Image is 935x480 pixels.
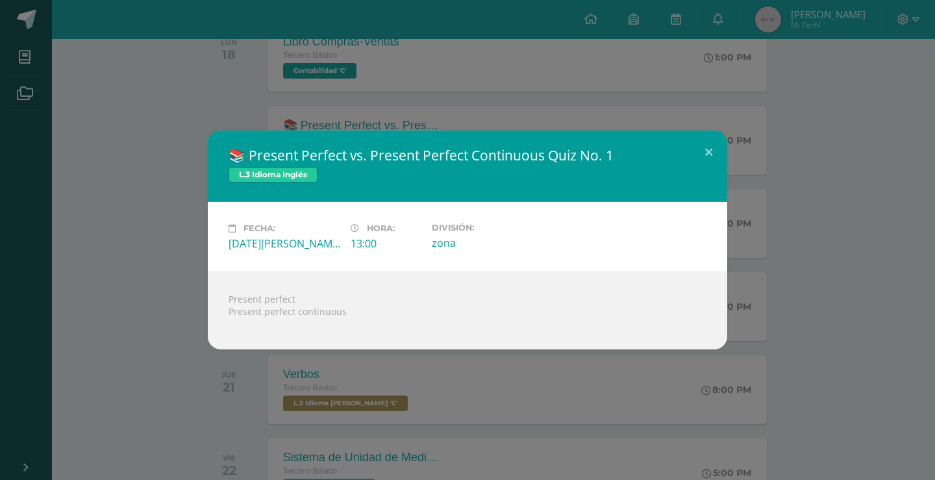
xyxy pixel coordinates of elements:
[351,236,421,251] div: 13:00
[690,131,727,175] button: Close (Esc)
[208,272,727,349] div: Present perfect Present perfect continuous
[243,223,275,233] span: Fecha:
[432,223,543,233] label: División:
[229,167,318,183] span: L.3 Idioma Inglés
[367,223,395,233] span: Hora:
[229,146,706,164] h2: 📚 Present Perfect vs. Present Perfect Continuous Quiz No. 1
[229,236,340,251] div: [DATE][PERSON_NAME]
[432,236,543,250] div: zona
